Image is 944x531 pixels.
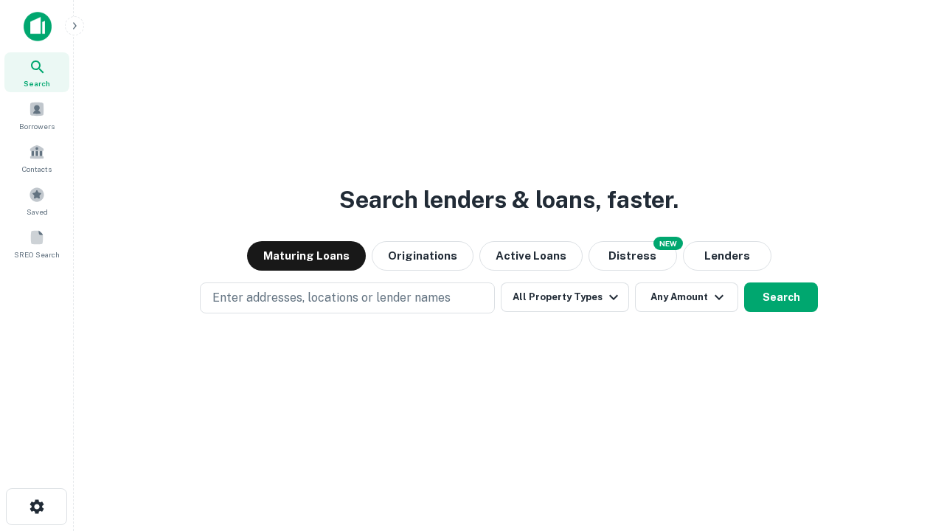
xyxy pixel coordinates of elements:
[212,289,451,307] p: Enter addresses, locations or lender names
[19,120,55,132] span: Borrowers
[744,282,818,312] button: Search
[27,206,48,218] span: Saved
[4,181,69,221] a: Saved
[870,413,944,484] iframe: Chat Widget
[4,138,69,178] a: Contacts
[4,223,69,263] a: SREO Search
[24,77,50,89] span: Search
[24,12,52,41] img: capitalize-icon.png
[4,52,69,92] a: Search
[4,95,69,135] a: Borrowers
[589,241,677,271] button: Search distressed loans with lien and other non-mortgage details.
[653,237,683,250] div: NEW
[372,241,473,271] button: Originations
[14,249,60,260] span: SREO Search
[22,163,52,175] span: Contacts
[200,282,495,313] button: Enter addresses, locations or lender names
[501,282,629,312] button: All Property Types
[479,241,583,271] button: Active Loans
[247,241,366,271] button: Maturing Loans
[683,241,771,271] button: Lenders
[339,182,678,218] h3: Search lenders & loans, faster.
[635,282,738,312] button: Any Amount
